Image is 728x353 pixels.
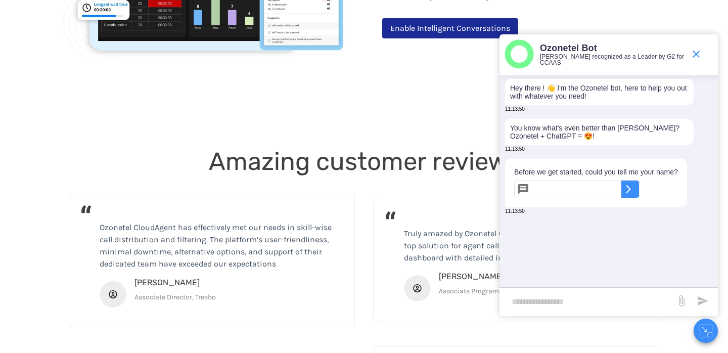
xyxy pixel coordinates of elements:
span: Ozonetel CloudAgent has effectively met our needs in skill-wise call distribution and filtering. ... [100,223,332,269]
span: [PERSON_NAME] [134,278,200,287]
span: Enable Intelligent Conversations [390,23,510,33]
span: Amazing customer reviews [209,147,520,176]
span: 11:13:50 [505,106,525,112]
p: You know what's even better than [PERSON_NAME]? Ozonetel + ChatGPT = 😍! [510,124,689,140]
div: new-msg-input [505,293,670,311]
p: Before we get started, could you tell me your name? [514,168,678,176]
img: header [505,39,534,69]
span: Associate Director, Treebo [134,293,216,301]
a: Enable Intelligent Conversations [382,18,518,38]
p: Hey there ! 👋 I'm the Ozonetel bot, here to help you out with whatever you need! [510,84,689,100]
button: Close chat [694,319,718,343]
span: Truly amazed by Ozonetel CloudAgent's user-friendly experience, a top solution for agent call mon... [404,229,644,262]
p: Ozonetel Bot [540,42,685,54]
p: [PERSON_NAME] recognized as a Leader by G2 for CCAAS [540,54,685,66]
span: end chat or minimize [686,44,706,64]
span: [PERSON_NAME] [439,272,504,281]
span: 11:13:50 [505,208,525,214]
span: 11:13:50 [505,146,525,152]
span: Associate Program Manager, ClearTax [439,287,559,295]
